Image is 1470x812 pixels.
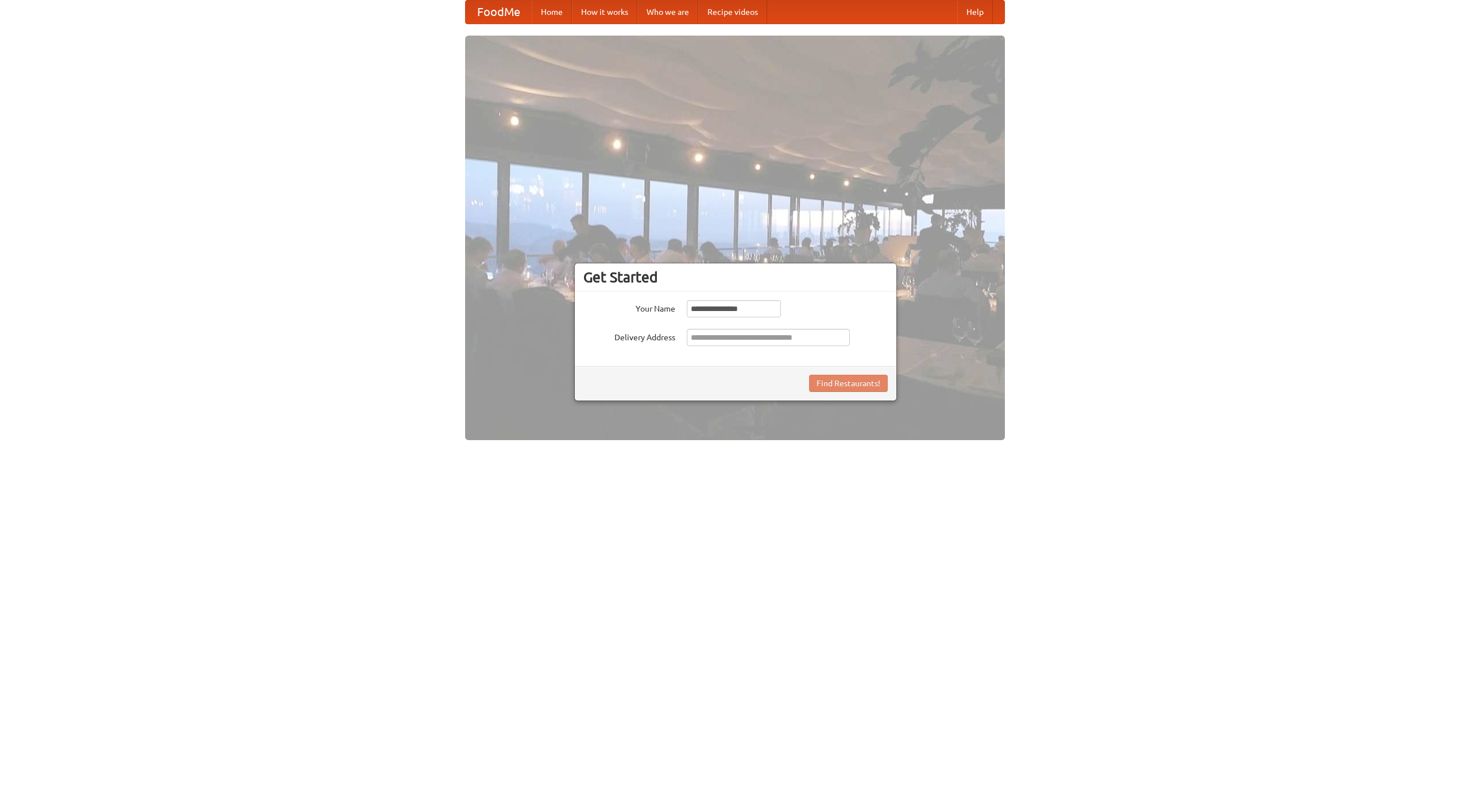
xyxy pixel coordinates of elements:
a: Who we are [637,1,698,24]
a: FoodMe [466,1,532,24]
a: How it works [572,1,637,24]
a: Home [532,1,572,24]
h3: Get Started [583,269,888,286]
label: Delivery Address [583,329,675,343]
a: Recipe videos [698,1,767,24]
a: Help [957,1,993,24]
label: Your Name [583,300,675,314]
button: Find Restaurants! [809,375,888,392]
